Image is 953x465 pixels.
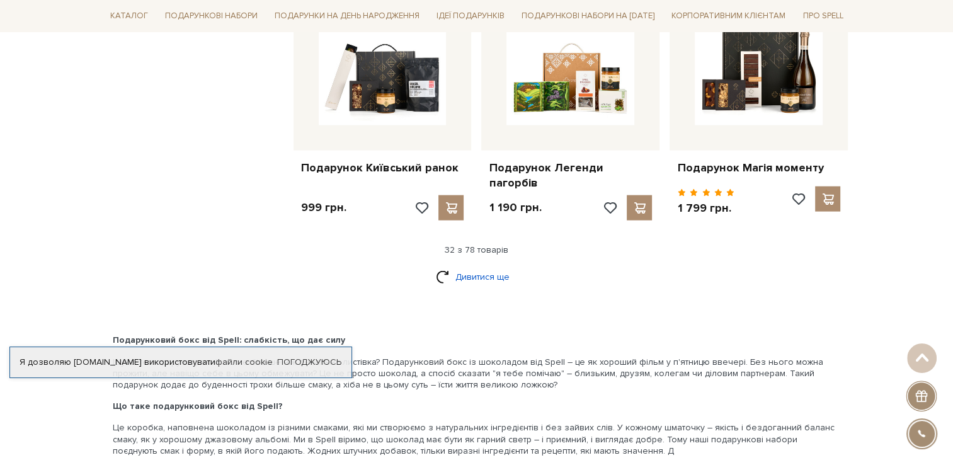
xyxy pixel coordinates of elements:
[301,161,464,175] a: Подарунок Київський ранок
[113,357,841,391] p: Шукаєте подарунок, який скаже більше ніж банальна листівка? Подарунковий бокс із шоколадом від Sp...
[215,357,273,367] a: файли cookie
[666,5,790,26] a: Корпоративним клієнтам
[516,5,659,26] a: Подарункові набори на [DATE]
[677,201,734,215] p: 1 799 грн.
[489,200,541,215] p: 1 190 грн.
[105,6,153,26] a: Каталог
[10,357,351,368] div: Я дозволяю [DOMAIN_NAME] використовувати
[160,6,263,26] a: Подарункові набори
[100,244,853,256] div: 32 з 78 товарів
[489,161,652,190] a: Подарунок Легенди пагорбів
[797,6,848,26] a: Про Spell
[113,422,841,457] p: Це коробка, наповнена шоколадом із різними смаками, які ми створюємо з натуральних інгредієнтів і...
[113,335,345,345] b: Подарунковий бокс від Spell: слабкість, що дає силу
[270,6,425,26] a: Подарунки на День народження
[677,161,840,175] a: Подарунок Магія моменту
[113,401,283,411] b: Що таке подарунковий бокс від Spell?
[431,6,510,26] a: Ідеї подарунків
[436,266,518,288] a: Дивитися ще
[301,200,346,215] p: 999 грн.
[277,357,341,368] a: Погоджуюсь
